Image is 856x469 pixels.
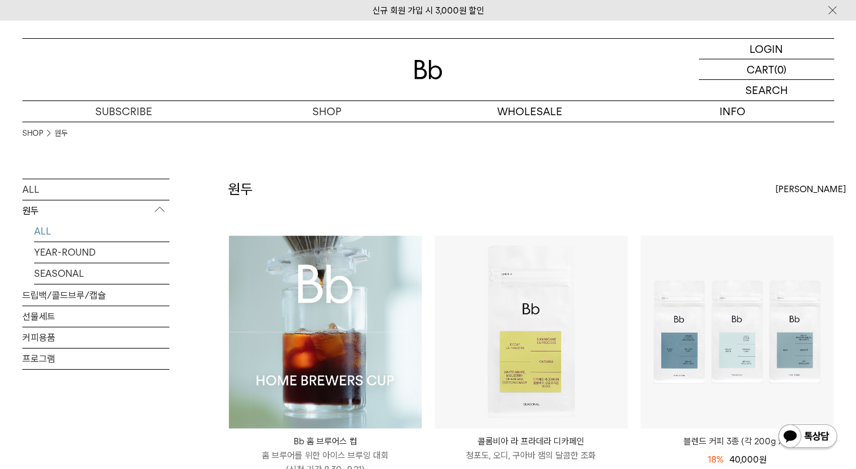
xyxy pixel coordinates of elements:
a: SUBSCRIBE [22,101,225,122]
span: [PERSON_NAME] [775,182,846,196]
p: CART [747,59,774,79]
a: LOGIN [699,39,834,59]
a: SHOP [225,101,428,122]
a: CART (0) [699,59,834,80]
a: 원두 [55,128,68,139]
p: 청포도, 오디, 구아바 잼의 달콤한 조화 [435,448,628,463]
a: ALL [34,221,169,242]
p: Bb 홈 브루어스 컵 [229,434,422,448]
span: 원 [759,454,767,465]
img: 콜롬비아 라 프라데라 디카페인 [435,236,628,428]
a: 콜롬비아 라 프라데라 디카페인 청포도, 오디, 구아바 잼의 달콤한 조화 [435,434,628,463]
img: 카카오톡 채널 1:1 채팅 버튼 [777,423,838,451]
img: 로고 [414,60,442,79]
p: LOGIN [750,39,783,59]
p: (0) [774,59,787,79]
a: 블렌드 커피 3종 (각 200g x3) [641,434,834,448]
a: 신규 회원 가입 시 3,000원 할인 [372,5,484,16]
a: 프로그램 [22,349,169,369]
p: 콜롬비아 라 프라데라 디카페인 [435,434,628,448]
p: INFO [631,101,834,122]
span: 40,000 [730,454,767,465]
a: SEASONAL [34,263,169,284]
a: SHOP [22,128,43,139]
img: Bb 홈 브루어스 컵 [229,236,422,428]
a: YEAR-ROUND [34,242,169,263]
img: 블렌드 커피 3종 (각 200g x3) [641,236,834,428]
a: 커피용품 [22,327,169,348]
p: WHOLESALE [428,101,631,122]
a: ALL [22,179,169,200]
h2: 원두 [228,179,253,199]
p: SEARCH [745,80,788,101]
a: 선물세트 [22,306,169,327]
p: 원두 [22,200,169,222]
div: 18% [708,453,724,467]
a: 드립백/콜드브루/캡슐 [22,285,169,306]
